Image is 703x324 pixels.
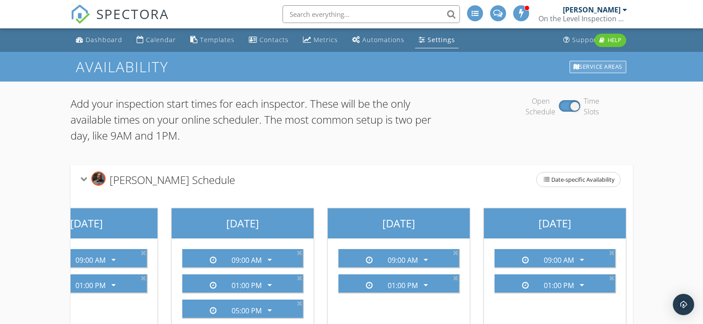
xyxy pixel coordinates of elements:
[71,4,90,24] img: The Best Home Inspection Software - Spectora
[572,35,624,44] div: Support Center
[560,32,628,48] a: Support Center
[388,281,418,289] div: 01:00 PM
[362,35,405,44] div: Automations
[96,4,169,23] span: SPECTORA
[16,208,157,238] div: [DATE]
[420,280,431,290] i: arrow_drop_down
[415,32,459,48] a: Settings
[72,32,126,48] a: Dashboard
[146,35,176,44] div: Calendar
[76,59,627,74] h1: Availability
[187,32,238,48] a: Templates
[314,35,338,44] div: Metrics
[584,96,599,117] div: Time Slots
[577,254,587,265] i: arrow_drop_down
[259,35,289,44] div: Contacts
[245,32,292,48] a: Contacts
[200,35,235,44] div: Templates
[537,172,620,187] span: Date-specific Availability
[538,14,627,23] div: On the Level Inspection Service, LLC
[264,305,275,316] i: arrow_drop_down
[232,281,262,289] div: 01:00 PM
[108,280,119,290] i: arrow_drop_down
[91,172,106,186] img: cropped_ken.jpg
[569,61,626,73] div: Service Areas
[563,5,621,14] div: [PERSON_NAME]
[484,208,626,238] div: [DATE]
[349,32,408,48] a: Automations (Advanced)
[232,307,262,315] div: 05:00 PM
[428,35,455,44] div: Settings
[108,254,119,265] i: arrow_drop_down
[71,96,445,144] p: Add your inspection start times for each inspector. These will be the only available times on you...
[133,32,180,48] a: Calendar
[526,96,555,117] div: Open Schedule
[264,254,275,265] i: arrow_drop_down
[283,5,460,23] input: Search everything...
[110,172,235,187] span: [PERSON_NAME] Schedule
[71,12,169,31] a: SPECTORA
[328,208,470,238] div: [DATE]
[172,208,314,238] div: [DATE]
[264,280,275,290] i: arrow_drop_down
[75,281,106,289] div: 01:00 PM
[86,35,122,44] div: Dashboard
[232,256,262,264] div: 09:00 AM
[608,36,621,44] span: Help
[388,256,418,264] div: 09:00 AM
[544,256,574,264] div: 09:00 AM
[577,280,587,290] i: arrow_drop_down
[75,256,106,264] div: 09:00 AM
[673,294,694,315] div: Open Intercom Messenger
[420,254,431,265] i: arrow_drop_down
[299,32,342,48] a: Metrics
[544,281,574,289] div: 01:00 PM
